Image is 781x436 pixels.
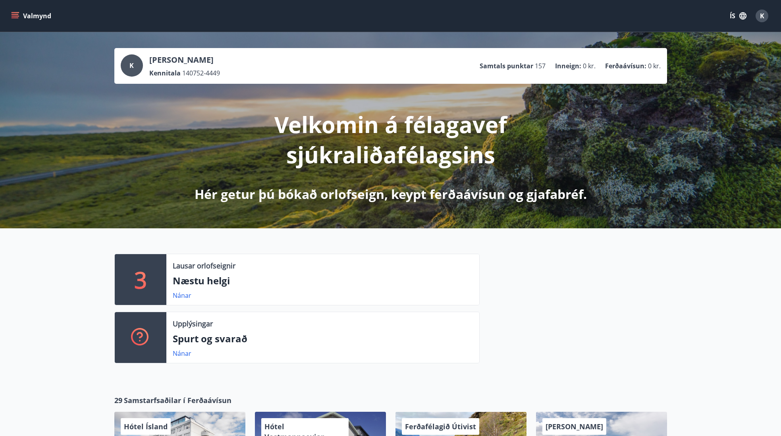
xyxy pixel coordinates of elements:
[124,395,231,405] span: Samstarfsaðilar í Ferðaávísun
[114,395,122,405] span: 29
[124,422,168,431] span: Hótel Ísland
[173,318,213,329] p: Upplýsingar
[760,12,764,20] span: K
[725,9,751,23] button: ÍS
[546,422,603,431] span: [PERSON_NAME]
[648,62,661,70] span: 0 kr.
[149,69,181,77] p: Kennitala
[182,69,220,77] span: 140752-4449
[134,264,147,295] p: 3
[195,185,587,203] p: Hér getur þú bókað orlofseign, keypt ferðaávísun og gjafabréf.
[173,260,235,271] p: Lausar orlofseignir
[10,9,54,23] button: menu
[752,6,771,25] button: K
[181,109,600,170] p: Velkomin á félagavef sjúkraliðafélagsins
[173,349,191,358] a: Nánar
[555,62,581,70] p: Inneign :
[173,274,473,287] p: Næstu helgi
[605,62,646,70] p: Ferðaávísun :
[129,61,134,70] span: K
[173,291,191,300] a: Nánar
[583,62,596,70] span: 0 kr.
[480,62,533,70] p: Samtals punktar
[149,54,220,66] p: [PERSON_NAME]
[173,332,473,345] p: Spurt og svarað
[405,422,476,431] span: Ferðafélagið Útivist
[535,62,546,70] span: 157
